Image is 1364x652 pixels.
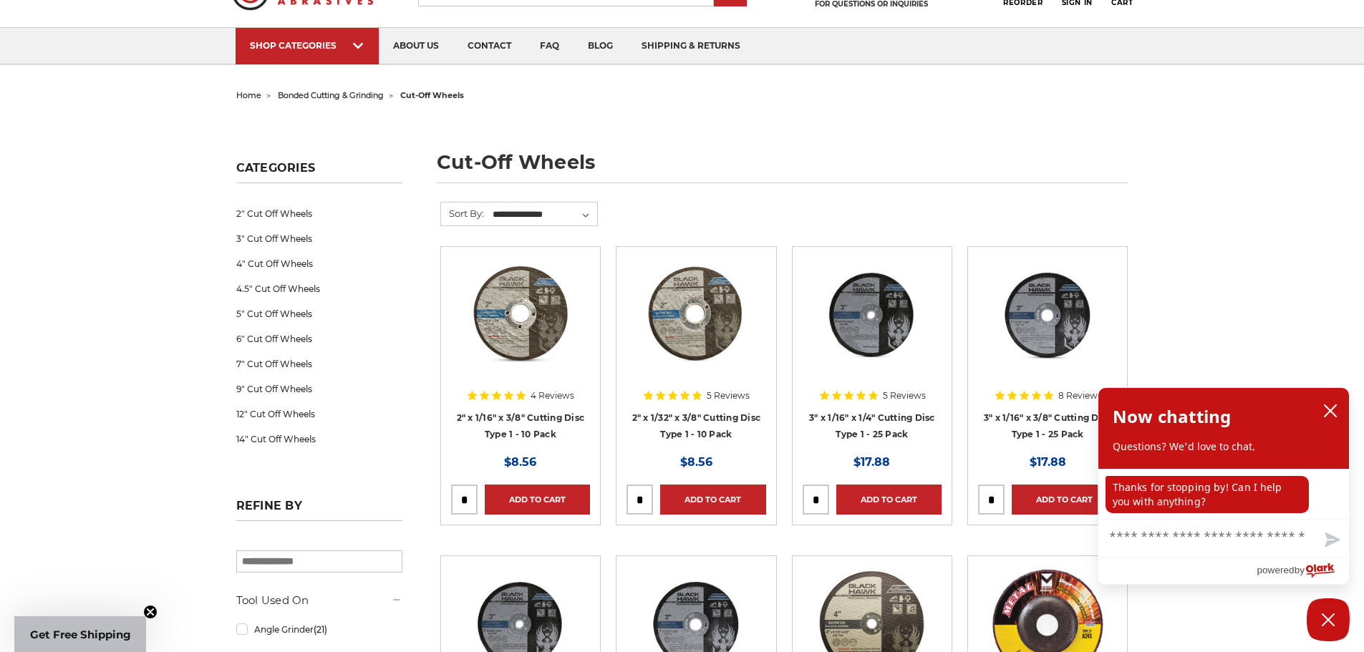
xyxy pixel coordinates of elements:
[627,257,765,396] a: 2" x 1/32" x 3/8" Cut Off Wheel
[627,28,755,64] a: shipping & returns
[437,152,1128,183] h1: cut-off wheels
[883,391,926,400] span: 5 Reviews
[314,624,327,635] span: (21)
[526,28,574,64] a: faq
[236,226,402,251] a: 3" Cut Off Wheels
[236,499,402,521] h5: Refine by
[379,28,453,64] a: about us
[236,592,402,609] h5: Tool Used On
[632,412,761,439] a: 2" x 1/32" x 3/8" Cutting Disc Type 1 - 10 Pack
[660,485,765,515] a: Add to Cart
[1106,476,1309,513] p: Thanks for stopping by! Can I help you with anything?
[531,391,574,400] span: 4 Reviews
[236,201,402,226] a: 2" Cut Off Wheels
[457,412,585,439] a: 2" x 1/16" x 3/8" Cutting Disc Type 1 - 10 Pack
[236,326,402,351] a: 6" Cut Off Wheels
[441,203,484,224] label: Sort By:
[1257,561,1294,579] span: powered
[236,351,402,376] a: 7" Cut Off Wheels
[836,485,942,515] a: Add to Cart
[30,628,131,641] span: Get Free Shipping
[680,455,712,469] span: $8.56
[143,605,158,619] button: Close teaser
[451,257,590,396] a: 2" x 1/16" x 3/8" Cut Off Wheel
[490,204,597,225] select: Sort By:
[990,257,1105,371] img: 3" x 1/16" x 3/8" Cutting Disc
[236,276,402,301] a: 4.5" Cut Off Wheels
[400,90,464,100] span: cut-off wheels
[815,257,929,371] img: 3” x .0625” x 1/4” Die Grinder Cut-Off Wheels by Black Hawk Abrasives
[639,257,753,371] img: 2" x 1/32" x 3/8" Cut Off Wheel
[1012,485,1117,515] a: Add to Cart
[504,455,536,469] span: $8.56
[809,412,935,439] a: 3" x 1/16" x 1/4" Cutting Disc Type 1 - 25 Pack
[1307,598,1350,641] button: Close Chatbox
[236,161,402,183] h5: Categories
[236,90,261,100] a: home
[978,257,1117,396] a: 3" x 1/16" x 3/8" Cutting Disc
[1098,469,1349,519] div: chat
[1319,400,1342,422] button: close chatbox
[707,391,750,400] span: 5 Reviews
[14,616,146,652] div: Get Free ShippingClose teaser
[1295,561,1305,579] span: by
[250,40,364,51] div: SHOP CATEGORIES
[1098,387,1350,585] div: olark chatbox
[236,402,402,427] a: 12" Cut Off Wheels
[236,251,402,276] a: 4" Cut Off Wheels
[236,301,402,326] a: 5" Cut Off Wheels
[574,28,627,64] a: blog
[485,485,590,515] a: Add to Cart
[236,617,402,642] a: Angle Grinder
[984,412,1112,439] a: 3" x 1/16" x 3/8" Cutting Disc Type 1 - 25 Pack
[278,90,384,100] a: bonded cutting & grinding
[463,257,578,371] img: 2" x 1/16" x 3/8" Cut Off Wheel
[1257,558,1349,584] a: Powered by Olark
[1113,402,1231,431] h2: Now chatting
[803,257,942,396] a: 3” x .0625” x 1/4” Die Grinder Cut-Off Wheels by Black Hawk Abrasives
[1058,391,1102,400] span: 8 Reviews
[1113,439,1335,454] p: Questions? We'd love to chat.
[453,28,526,64] a: contact
[1313,524,1349,557] button: Send message
[853,455,890,469] span: $17.88
[236,376,402,402] a: 9" Cut Off Wheels
[1030,455,1066,469] span: $17.88
[236,427,402,452] a: 14" Cut Off Wheels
